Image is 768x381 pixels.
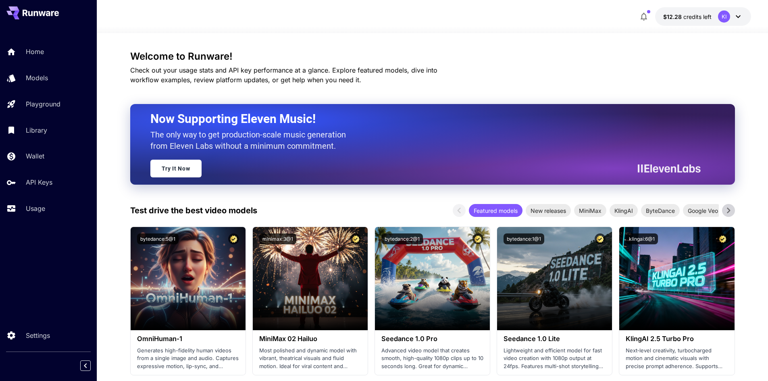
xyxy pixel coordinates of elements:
[595,233,606,244] button: Certified Model – Vetted for best performance and includes a commercial license.
[131,227,246,330] img: alt
[259,335,361,343] h3: MiniMax 02 Hailuo
[381,335,483,343] h3: Seedance 1.0 Pro
[150,111,695,127] h2: Now Supporting Eleven Music!
[655,7,751,26] button: $12.27678KI
[228,233,239,244] button: Certified Model – Vetted for best performance and includes a commercial license.
[469,206,522,215] span: Featured models
[610,204,638,217] div: KlingAI
[497,227,612,330] img: alt
[381,347,483,371] p: Advanced video model that creates smooth, high-quality 1080p clips up to 10 seconds long. Great f...
[469,204,522,217] div: Featured models
[253,227,368,330] img: alt
[626,335,728,343] h3: KlingAI 2.5 Turbo Pro
[350,233,361,244] button: Certified Model – Vetted for best performance and includes a commercial license.
[26,177,52,187] p: API Keys
[663,13,683,20] span: $12.28
[86,358,97,373] div: Collapse sidebar
[26,204,45,213] p: Usage
[504,335,606,343] h3: Seedance 1.0 Lite
[626,233,658,244] button: klingai:6@1
[683,206,723,215] span: Google Veo
[683,204,723,217] div: Google Veo
[610,206,638,215] span: KlingAI
[150,129,352,152] p: The only way to get production-scale music generation from Eleven Labs without a minimum commitment.
[137,335,239,343] h3: OmniHuman‑1
[259,347,361,371] p: Most polished and dynamic model with vibrant, theatrical visuals and fluid motion. Ideal for vira...
[381,233,423,244] button: bytedance:2@1
[137,233,179,244] button: bytedance:5@1
[26,125,47,135] p: Library
[80,360,91,371] button: Collapse sidebar
[641,204,680,217] div: ByteDance
[683,13,712,20] span: credits left
[619,227,734,330] img: alt
[574,204,606,217] div: MiniMax
[130,51,735,62] h3: Welcome to Runware!
[718,10,730,23] div: KI
[375,227,490,330] img: alt
[472,233,483,244] button: Certified Model – Vetted for best performance and includes a commercial license.
[26,151,44,161] p: Wallet
[26,73,48,83] p: Models
[259,233,296,244] button: minimax:3@1
[150,160,202,177] a: Try It Now
[26,47,44,56] p: Home
[504,347,606,371] p: Lightweight and efficient model for fast video creation with 1080p output at 24fps. Features mult...
[626,347,728,371] p: Next‑level creativity, turbocharged motion and cinematic visuals with precise prompt adherence. S...
[717,233,728,244] button: Certified Model – Vetted for best performance and includes a commercial license.
[663,12,712,21] div: $12.27678
[504,233,544,244] button: bytedance:1@1
[526,204,571,217] div: New releases
[26,331,50,340] p: Settings
[26,99,60,109] p: Playground
[130,204,257,217] p: Test drive the best video models
[526,206,571,215] span: New releases
[130,66,437,84] span: Check out your usage stats and API key performance at a glance. Explore featured models, dive int...
[641,206,680,215] span: ByteDance
[137,347,239,371] p: Generates high-fidelity human videos from a single image and audio. Captures expressive motion, l...
[574,206,606,215] span: MiniMax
